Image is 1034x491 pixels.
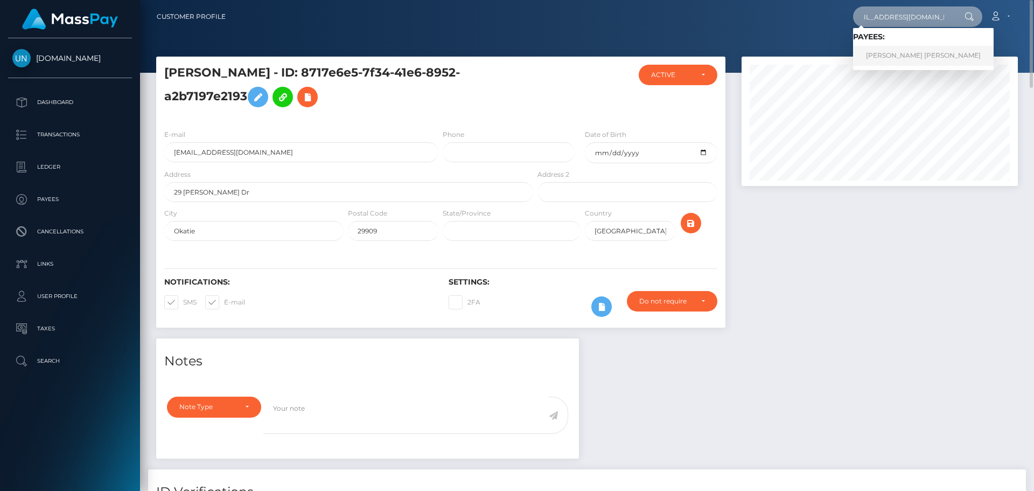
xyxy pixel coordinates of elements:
[8,251,132,278] a: Links
[8,283,132,310] a: User Profile
[8,218,132,245] a: Cancellations
[348,209,387,218] label: Postal Code
[12,49,31,67] img: Unlockt.me
[8,53,132,63] span: [DOMAIN_NAME]
[639,297,693,306] div: Do not require
[8,186,132,213] a: Payees
[443,209,491,218] label: State/Province
[8,89,132,116] a: Dashboard
[164,278,432,287] h6: Notifications:
[164,170,191,179] label: Address
[12,224,128,240] p: Cancellations
[205,295,245,309] label: E-mail
[12,288,128,305] p: User Profile
[449,278,717,287] h6: Settings:
[12,127,128,143] p: Transactions
[164,352,571,371] h4: Notes
[853,32,994,42] h6: Payees:
[8,121,132,148] a: Transactions
[12,94,128,110] p: Dashboard
[853,6,954,27] input: Search...
[12,353,128,369] p: Search
[12,159,128,175] p: Ledger
[853,46,994,66] a: [PERSON_NAME] [PERSON_NAME]
[179,403,236,411] div: Note Type
[651,71,693,79] div: ACTIVE
[164,130,185,140] label: E-mail
[164,65,527,113] h5: [PERSON_NAME] - ID: 8717e6e5-7f34-41e6-8952-a2b7197e2193
[627,291,717,312] button: Do not require
[449,295,480,309] label: 2FA
[164,209,177,218] label: City
[585,209,612,218] label: Country
[12,191,128,208] p: Payees
[157,5,226,28] a: Customer Profile
[167,397,261,417] button: Note Type
[443,130,464,140] label: Phone
[164,295,197,309] label: SMS
[8,315,132,342] a: Taxes
[22,9,118,30] img: MassPay Logo
[12,321,128,337] p: Taxes
[8,348,132,375] a: Search
[585,130,626,140] label: Date of Birth
[12,256,128,272] p: Links
[537,170,569,179] label: Address 2
[8,154,132,181] a: Ledger
[639,65,717,85] button: ACTIVE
